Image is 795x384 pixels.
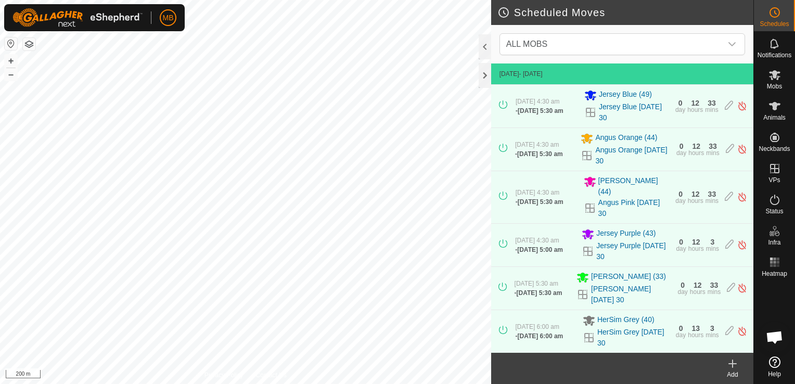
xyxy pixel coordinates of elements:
span: [DATE] 5:30 am [515,280,558,287]
div: 12 [692,238,700,246]
span: [DATE] 4:30 am [516,98,559,105]
div: 12 [691,99,700,107]
div: - [515,149,563,159]
div: mins [706,332,719,338]
div: 0 [679,238,683,246]
div: 3 [711,238,715,246]
span: ALL MOBS [502,34,722,55]
span: [DATE] 5:30 am [518,107,563,114]
span: Jersey Blue (49) [599,89,652,101]
span: Notifications [758,52,791,58]
span: [PERSON_NAME] (33) [591,271,666,284]
div: - [516,106,563,116]
span: ALL MOBS [506,40,547,48]
img: Gallagher Logo [12,8,143,27]
div: dropdown trigger [722,34,742,55]
img: Turn off schedule move [737,144,747,155]
a: Jersey Blue [DATE] 30 [599,101,669,123]
span: Animals [763,114,786,121]
div: mins [706,150,719,156]
div: 0 [681,281,685,289]
h2: Scheduled Moves [497,6,753,19]
img: Turn off schedule move [737,100,747,111]
div: mins [706,246,719,252]
a: Privacy Policy [204,370,243,380]
div: day [676,150,686,156]
a: Contact Us [256,370,287,380]
div: hours [688,198,703,204]
a: HerSim Grey [DATE] 30 [597,327,670,349]
span: [DATE] 5:30 am [517,150,563,158]
div: 12 [691,190,700,198]
span: Heatmap [762,271,787,277]
div: - [515,288,562,298]
span: VPs [768,177,780,183]
span: MB [163,12,174,23]
div: 33 [709,143,717,150]
div: 0 [678,190,683,198]
span: [DATE] 5:30 am [517,289,562,297]
div: hours [687,107,703,113]
div: - [515,331,563,341]
div: 33 [708,190,716,198]
div: 12 [694,281,702,289]
span: Schedules [760,21,789,27]
span: [DATE] 4:30 am [515,141,559,148]
div: Add [712,370,753,379]
div: mins [706,198,719,204]
span: [DATE] 5:00 am [517,246,563,253]
a: Angus Orange [DATE] 30 [595,145,670,167]
span: [DATE] 4:30 am [516,189,559,196]
div: - [516,197,563,207]
div: hours [688,332,703,338]
div: hours [688,150,704,156]
button: Reset Map [5,37,17,50]
button: – [5,68,17,81]
div: 0 [678,99,683,107]
div: 12 [692,143,700,150]
img: Turn off schedule move [737,283,747,293]
a: Help [754,352,795,381]
div: hours [690,289,706,295]
span: Angus Orange (44) [595,132,657,145]
a: Angus Pink [DATE] 30 [598,197,670,219]
div: mins [705,107,718,113]
span: [DATE] 5:30 am [518,198,563,206]
a: Open chat [759,322,790,353]
div: 13 [691,325,700,332]
div: 33 [708,99,716,107]
span: Infra [768,239,780,246]
span: - [DATE] [519,70,543,78]
a: [PERSON_NAME] [DATE] 30 [591,284,671,305]
div: hours [688,246,704,252]
div: mins [708,289,721,295]
span: Status [765,208,783,214]
img: Turn off schedule move [737,239,747,250]
div: day [677,289,687,295]
span: [DATE] 6:00 am [517,332,563,340]
span: [PERSON_NAME] (44) [598,175,670,197]
div: 33 [710,281,719,289]
span: Mobs [767,83,782,89]
span: [DATE] 4:30 am [515,237,559,244]
div: 0 [679,325,683,332]
div: 0 [679,143,684,150]
span: [DATE] 6:00 am [515,323,559,330]
span: [DATE] [499,70,519,78]
div: 3 [710,325,714,332]
div: day [675,107,685,113]
div: - [515,245,563,254]
span: Jersey Purple (43) [596,228,656,240]
button: + [5,55,17,67]
img: Turn off schedule move [737,326,747,337]
button: Map Layers [23,38,35,50]
a: Jersey Purple [DATE] 30 [596,240,670,262]
span: Neckbands [759,146,790,152]
img: Turn off schedule move [737,191,747,202]
div: day [675,198,685,204]
span: Help [768,371,781,377]
span: HerSim Grey (40) [597,314,655,327]
div: day [676,246,686,252]
div: day [676,332,686,338]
